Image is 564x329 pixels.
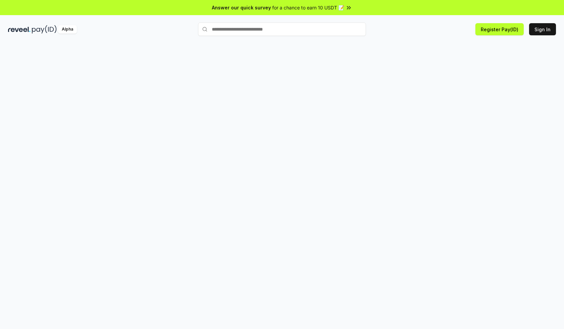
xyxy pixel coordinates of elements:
[272,4,344,11] span: for a chance to earn 10 USDT 📝
[32,25,57,34] img: pay_id
[58,25,77,34] div: Alpha
[529,23,556,35] button: Sign In
[212,4,271,11] span: Answer our quick survey
[475,23,524,35] button: Register Pay(ID)
[8,25,31,34] img: reveel_dark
